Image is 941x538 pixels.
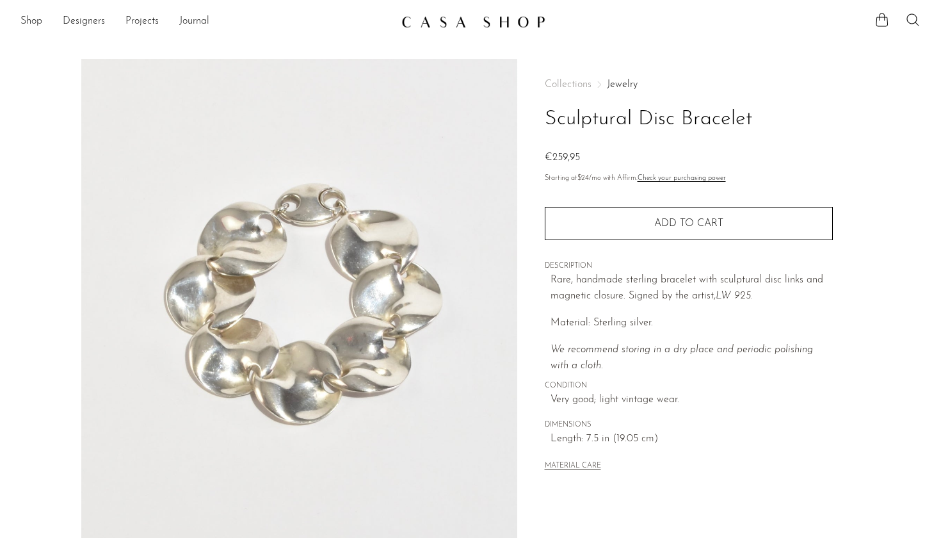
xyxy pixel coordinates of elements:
p: Material: Sterling silver. [551,315,833,332]
h1: Sculptural Disc Bracelet [545,103,833,136]
a: Projects [125,13,159,30]
span: $24 [577,175,589,182]
ul: NEW HEADER MENU [20,11,391,33]
span: €259,95 [545,152,580,163]
span: CONDITION [545,380,833,392]
p: Rare, handmade sterling bracelet with sculptural disc links and magnetic closure. Signed by the a... [551,272,833,305]
em: LW 925. [716,291,753,301]
p: Starting at /mo with Affirm. [545,173,833,184]
span: DESCRIPTION [545,261,833,272]
a: Designers [63,13,105,30]
span: Collections [545,79,591,90]
a: Journal [179,13,209,30]
i: We recommend storing in a dry place and periodic polishing with a cloth. [551,345,813,371]
nav: Desktop navigation [20,11,391,33]
span: DIMENSIONS [545,420,833,431]
button: Add to cart [545,207,833,240]
button: MATERIAL CARE [545,462,601,471]
a: Jewelry [607,79,638,90]
span: Very good; light vintage wear. [551,392,833,409]
nav: Breadcrumbs [545,79,833,90]
a: Check your purchasing power - Learn more about Affirm Financing (opens in modal) [638,175,726,182]
span: Add to cart [654,218,723,229]
a: Shop [20,13,42,30]
span: Length: 7.5 in (19.05 cm) [551,431,833,448]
